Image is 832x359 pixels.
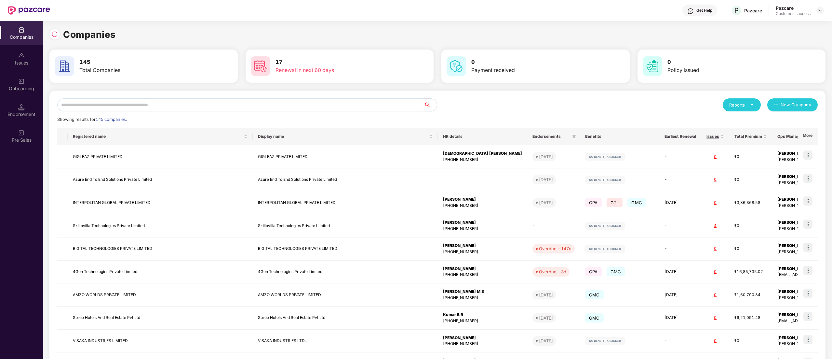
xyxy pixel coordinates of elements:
div: ₹1,60,790.34 [734,292,767,298]
td: VISAKA INDUSTRIES LIMITED [68,330,253,353]
div: [PHONE_NUMBER] [443,341,522,347]
td: - [659,145,701,168]
div: Pazcare [776,5,811,11]
span: Endorsements [532,134,570,139]
button: plusNew Company [767,98,818,111]
td: Azure End To End Solutions Private Limited [68,168,253,192]
span: P [734,7,739,14]
td: 4Gen Technologies Private Limited [253,261,438,284]
div: Pazcare [744,7,762,14]
td: GIGLEAZ PRIVATE LIMITED [253,145,438,168]
span: caret-down [750,103,754,107]
img: svg+xml;base64,PHN2ZyB3aWR0aD0iMjAiIGhlaWdodD0iMjAiIHZpZXdCb3g9IjAgMCAyMCAyMCIgZmlsbD0ibm9uZSIgeG... [18,130,25,136]
td: Azure End To End Solutions Private Limited [253,168,438,192]
span: search [423,102,437,108]
div: 0 [706,200,724,206]
span: filter [571,133,577,140]
img: icon [803,266,812,275]
div: 0 [706,154,724,160]
div: Kumar B R [443,312,522,318]
h3: 0 [471,58,588,66]
div: 0 [706,269,724,275]
td: INTERPOLITAN GLOBAL PRIVATE LIMITED [68,191,253,214]
img: svg+xml;base64,PHN2ZyB4bWxucz0iaHR0cDovL3d3dy53My5vcmcvMjAwMC9zdmciIHdpZHRoPSI2MCIgaGVpZ2h0PSI2MC... [251,56,270,76]
div: 0 [706,315,724,321]
img: svg+xml;base64,PHN2ZyB3aWR0aD0iMjAiIGhlaWdodD0iMjAiIHZpZXdCb3g9IjAgMCAyMCAyMCIgZmlsbD0ibm9uZSIgeG... [18,78,25,85]
div: [DATE] [539,292,553,298]
td: GIGLEAZ PRIVATE LIMITED [68,145,253,168]
div: Payment received [471,66,588,74]
span: GMC [607,267,625,276]
div: [PHONE_NUMBER] [443,226,522,232]
span: Total Premium [734,134,762,139]
span: Issues [706,134,719,139]
div: Overdue - 3d [539,268,566,275]
td: VISAKA INDUSTRIES LTD.. [253,330,438,353]
td: [DATE] [659,191,701,214]
div: ₹0 [734,177,767,183]
td: Spree Hotels And Real Estate Pvt Ltd [68,307,253,330]
td: [DATE] [659,307,701,330]
div: [PHONE_NUMBER] [443,272,522,278]
h1: Companies [63,27,116,42]
th: Benefits [580,128,659,145]
img: svg+xml;base64,PHN2ZyB4bWxucz0iaHR0cDovL3d3dy53My5vcmcvMjAwMC9zdmciIHdpZHRoPSI2MCIgaGVpZ2h0PSI2MC... [643,56,662,76]
td: - [659,330,701,353]
span: Display name [258,134,428,139]
img: icon [803,174,812,183]
span: Registered name [73,134,243,139]
span: GMC [627,198,646,207]
span: GPA [585,198,602,207]
span: Showing results for [57,117,127,122]
td: Skillovilla Technologies Private Limited [253,214,438,237]
div: Get Help [696,8,712,13]
td: - [659,214,701,237]
div: Reports [729,102,754,108]
div: [PHONE_NUMBER] [443,249,522,255]
td: - [659,237,701,261]
div: [PERSON_NAME] [443,335,522,341]
div: 0 [706,292,724,298]
div: ₹3,86,368.58 [734,200,767,206]
td: BIGITAL TECHNOLOGIES PRIVATE LIMITED [253,237,438,261]
div: ₹0 [734,246,767,252]
div: Customer_success [776,11,811,16]
div: Overdue - 147d [539,245,571,252]
td: - [659,168,701,192]
h3: 17 [275,58,392,66]
div: ₹0 [734,154,767,160]
div: [PHONE_NUMBER] [443,203,522,209]
div: 0 [706,338,724,344]
th: Display name [253,128,438,145]
img: svg+xml;base64,PHN2ZyBpZD0iSXNzdWVzX2Rpc2FibGVkIiB4bWxucz0iaHR0cDovL3d3dy53My5vcmcvMjAwMC9zdmciIH... [18,52,25,59]
img: icon [803,220,812,229]
div: [DATE] [539,315,553,321]
div: ₹0 [734,223,767,229]
span: GPA [585,267,602,276]
span: GMC [585,313,604,323]
img: icon [803,243,812,252]
h3: 145 [79,58,196,66]
img: icon [803,289,812,298]
img: svg+xml;base64,PHN2ZyB4bWxucz0iaHR0cDovL3d3dy53My5vcmcvMjAwMC9zdmciIHdpZHRoPSIxMjIiIGhlaWdodD0iMj... [585,337,625,345]
div: [PHONE_NUMBER] [443,157,522,163]
img: svg+xml;base64,PHN2ZyBpZD0iSGVscC0zMngzMiIgeG1sbnM9Imh0dHA6Ly93d3cudzMub3JnLzIwMDAvc3ZnIiB3aWR0aD... [687,8,694,14]
div: [DATE] [539,176,553,183]
img: svg+xml;base64,PHN2ZyBpZD0iRHJvcGRvd24tMzJ4MzIiIHhtbG5zPSJodHRwOi8vd3d3LnczLm9yZy8yMDAwL3N2ZyIgd2... [818,8,823,13]
div: Renewal in next 60 days [275,66,392,74]
img: icon [803,312,812,321]
td: 4Gen Technologies Private Limited [68,261,253,284]
div: ₹9,21,091.48 [734,315,767,321]
th: HR details [438,128,527,145]
div: [DEMOGRAPHIC_DATA] [PERSON_NAME] [443,151,522,157]
div: [PERSON_NAME] [443,243,522,249]
img: svg+xml;base64,PHN2ZyB3aWR0aD0iMTQuNSIgaGVpZ2h0PSIxNC41IiB2aWV3Qm94PSIwIDAgMTYgMTYiIGZpbGw9Im5vbm... [18,104,25,110]
td: AMZO WORLDS PRIVATE LIMITED [68,283,253,307]
img: svg+xml;base64,PHN2ZyB4bWxucz0iaHR0cDovL3d3dy53My5vcmcvMjAwMC9zdmciIHdpZHRoPSIxMjIiIGhlaWdodD0iMj... [585,245,625,253]
img: svg+xml;base64,PHN2ZyBpZD0iUmVsb2FkLTMyeDMyIiB4bWxucz0iaHR0cDovL3d3dy53My5vcmcvMjAwMC9zdmciIHdpZH... [51,31,58,37]
div: Policy issued [667,66,784,74]
div: [PHONE_NUMBER] [443,318,522,324]
div: [PHONE_NUMBER] [443,295,522,301]
div: [DATE] [539,337,553,344]
div: ₹0 [734,338,767,344]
